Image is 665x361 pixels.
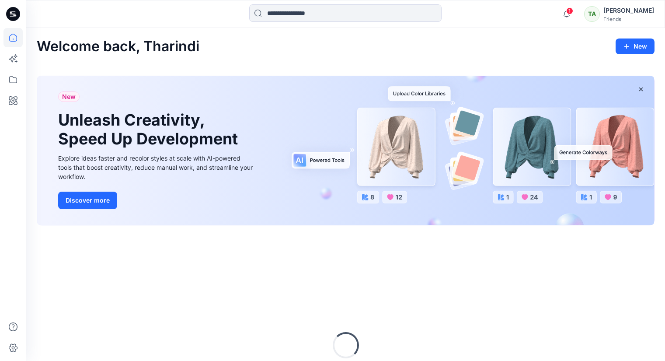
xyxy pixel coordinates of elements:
[62,91,76,102] span: New
[584,6,600,22] div: TA
[603,16,654,22] div: Friends
[37,39,199,55] h2: Welcome back, Tharindi
[616,39,655,54] button: New
[58,154,255,181] div: Explore ideas faster and recolor styles at scale with AI-powered tools that boost creativity, red...
[603,5,654,16] div: [PERSON_NAME]
[58,111,242,148] h1: Unleash Creativity, Speed Up Development
[566,7,573,14] span: 1
[58,192,117,209] button: Discover more
[58,192,255,209] a: Discover more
